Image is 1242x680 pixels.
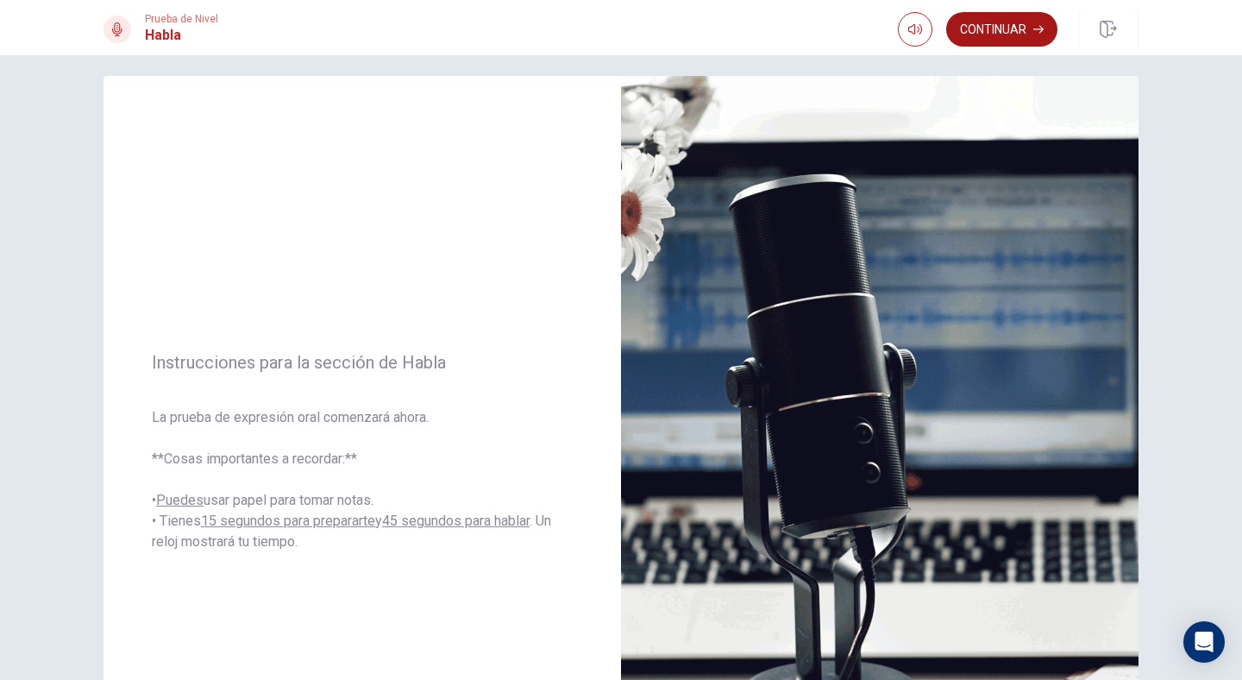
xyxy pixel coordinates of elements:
[145,25,218,46] h1: Habla
[145,13,218,25] span: Prueba de Nivel
[152,352,573,373] span: Instrucciones para la sección de Habla
[152,407,573,552] span: La prueba de expresión oral comenzará ahora. **Cosas importantes a recordar:** • usar papel para ...
[156,492,204,508] u: Puedes
[382,513,530,529] u: 45 segundos para hablar
[201,513,375,529] u: 15 segundos para prepararte
[946,12,1057,47] button: Continuar
[1183,621,1225,663] div: Open Intercom Messenger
